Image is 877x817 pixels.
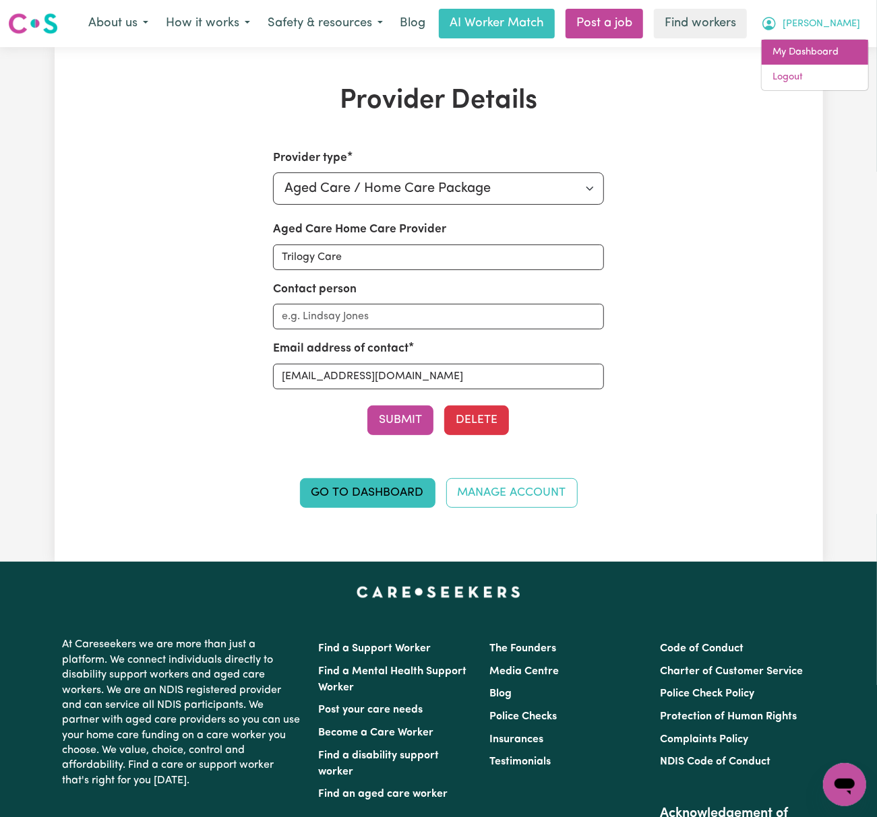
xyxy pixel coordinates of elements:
p: At Careseekers we are more than just a platform. We connect individuals directly to disability su... [63,632,303,793]
label: Email address of contact [273,340,409,358]
a: Blog [392,9,433,38]
a: Find a Mental Health Support Worker [319,666,467,693]
a: Charter of Customer Service [660,666,803,677]
a: NDIS Code of Conduct [660,756,770,767]
div: My Account [761,39,869,91]
a: Insurances [489,734,543,745]
button: How it works [157,9,259,38]
a: Find a disability support worker [319,750,440,777]
a: Testimonials [489,756,551,767]
a: AI Worker Match [439,9,555,38]
a: Logout [762,65,868,90]
a: Post a job [566,9,643,38]
a: Code of Conduct [660,643,744,654]
a: Careseekers home page [357,586,520,597]
a: Post your care needs [319,705,423,715]
a: Police Check Policy [660,688,754,699]
a: Police Checks [489,711,557,722]
h1: Provider Details [191,85,687,117]
button: Submit [367,405,433,435]
a: Find workers [654,9,747,38]
a: Become a Care Worker [319,727,434,738]
span: [PERSON_NAME] [783,17,860,32]
input: e.g. lindsay.jones@orgx.com.au [273,364,604,389]
a: Manage Account [446,478,578,508]
a: The Founders [489,643,556,654]
a: Media Centre [489,666,559,677]
button: My Account [752,9,869,38]
a: Go to Dashboard [300,478,435,508]
a: Find an aged care worker [319,789,448,799]
a: Protection of Human Rights [660,711,797,722]
a: Blog [489,688,512,699]
button: About us [80,9,157,38]
label: Aged Care Home Care Provider [273,221,446,238]
a: My Dashboard [762,40,868,65]
img: Careseekers logo [8,11,58,36]
label: Provider type [273,150,347,167]
a: Complaints Policy [660,734,748,745]
a: Find a Support Worker [319,643,431,654]
input: e.g. Lindsay Jones [273,304,604,329]
iframe: Button to launch messaging window [823,763,866,806]
a: Careseekers logo [8,8,58,39]
button: Safety & resources [259,9,392,38]
label: Contact person [273,281,357,298]
input: e.g. Organisation X Ltd. [273,244,604,270]
button: Delete [444,405,509,435]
